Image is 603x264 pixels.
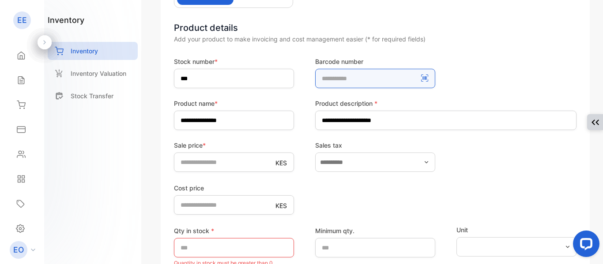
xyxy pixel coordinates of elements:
div: Product details [174,21,577,34]
label: Barcode number [315,57,435,66]
a: Inventory [48,42,138,60]
label: Product description [315,99,577,108]
label: Product name [174,99,294,108]
a: Inventory Valuation [48,64,138,82]
label: Cost price [174,183,294,193]
p: KES [275,201,287,210]
label: Sale price [174,141,294,150]
label: Unit [456,225,577,234]
h1: inventory [48,14,84,26]
label: Stock number [174,57,294,66]
a: Stock Transfer [48,87,138,105]
label: Qty in stock [174,226,294,235]
p: EO [13,244,24,256]
p: Stock Transfer [71,91,113,100]
p: Inventory [71,46,98,56]
label: Minimum qty. [315,226,435,235]
label: Sales tax [315,141,435,150]
iframe: LiveChat chat widget [566,227,603,264]
p: EE [17,15,27,26]
p: KES [275,158,287,167]
p: Inventory Valuation [71,69,126,78]
div: Add your product to make invoicing and cost management easier (* for required fields) [174,34,577,44]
